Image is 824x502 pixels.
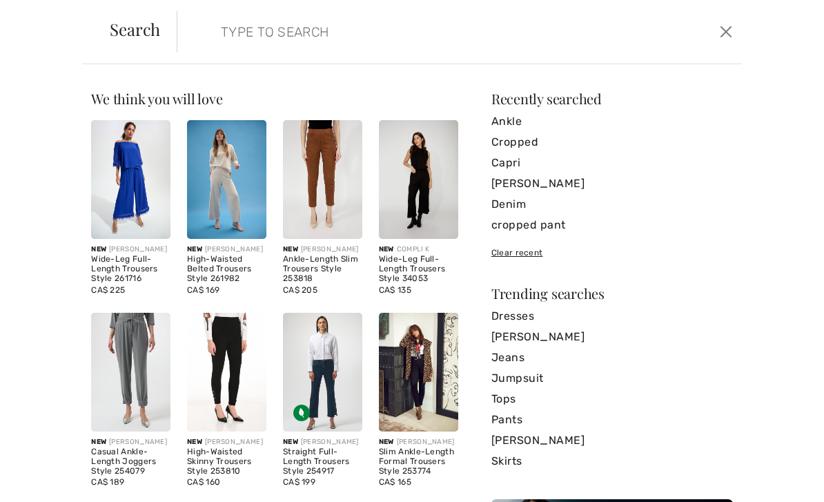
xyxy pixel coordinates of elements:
span: CA$ 160 [187,477,220,487]
div: Clear recent [491,247,733,259]
a: Pants [491,409,733,430]
span: New [187,245,202,253]
input: TYPE TO SEARCH [210,11,589,52]
span: CA$ 205 [283,285,317,295]
span: CA$ 189 [91,477,124,487]
span: New [91,438,106,446]
a: cropped pant [491,215,733,235]
a: [PERSON_NAME] [491,430,733,451]
img: High-Waisted Belted Trousers Style 261982. Birch melange [187,120,266,239]
a: Jumpsuit [491,368,733,389]
div: [PERSON_NAME] [187,244,266,255]
img: Ankle-Length Slim Trousers Style 253818. Camel [283,120,362,239]
img: Sustainable Fabric [293,405,310,421]
img: Straight Full-Length Trousers Style 254917. DARK DENIM BLUE [283,313,362,432]
a: Ankle [491,111,733,132]
div: [PERSON_NAME] [283,244,362,255]
div: Casual Ankle-Length Joggers Style 254079 [91,447,170,476]
a: Tops [491,389,733,409]
a: Jeans [491,347,733,368]
div: Wide-Leg Full-Length Trousers Style 34053 [379,255,458,283]
img: Wide-Leg Full-Length Trousers Style 261716. Royal Sapphire 163 [91,120,170,239]
a: [PERSON_NAME] [491,173,733,194]
a: Skirts [491,451,733,472]
span: CA$ 135 [379,285,411,295]
div: [PERSON_NAME] [379,437,458,447]
span: New [283,245,298,253]
a: Capri [491,153,733,173]
a: [PERSON_NAME] [491,327,733,347]
div: Wide-Leg Full-Length Trousers Style 261716 [91,255,170,283]
div: Trending searches [491,287,733,300]
span: CA$ 169 [187,285,219,295]
span: Search [110,21,160,37]
img: Wide-Leg Full-Length Trousers Style 34053. Black [379,120,458,239]
a: Dresses [491,306,733,327]
div: [PERSON_NAME] [187,437,266,447]
span: We think you will love [91,89,222,108]
img: Slim Ankle-Length Formal Trousers Style 253774. Black [379,313,458,432]
div: Ankle-Length Slim Trousers Style 253818 [283,255,362,283]
img: High-Waisted Skinny Trousers Style 253810. Black [187,313,266,432]
div: [PERSON_NAME] [91,244,170,255]
img: Casual Ankle-Length Joggers Style 254079. Grey melange [91,313,170,432]
a: Denim [491,194,733,215]
span: New [187,438,202,446]
span: CA$ 165 [379,477,411,487]
div: High-Waisted Skinny Trousers Style 253810 [187,447,266,476]
span: New [91,245,106,253]
span: New [283,438,298,446]
span: CA$ 199 [283,477,315,487]
span: New [379,245,394,253]
a: Cropped [491,132,733,153]
span: New [379,438,394,446]
div: High-Waisted Belted Trousers Style 261982 [187,255,266,283]
div: Straight Full-Length Trousers Style 254917 [283,447,362,476]
button: Close [716,21,736,43]
div: COMPLI K [379,244,458,255]
div: [PERSON_NAME] [283,437,362,447]
div: [PERSON_NAME] [91,437,170,447]
div: Recently searched [491,92,733,106]
div: Slim Ankle-Length Formal Trousers Style 253774 [379,447,458,476]
span: CA$ 225 [91,285,125,295]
